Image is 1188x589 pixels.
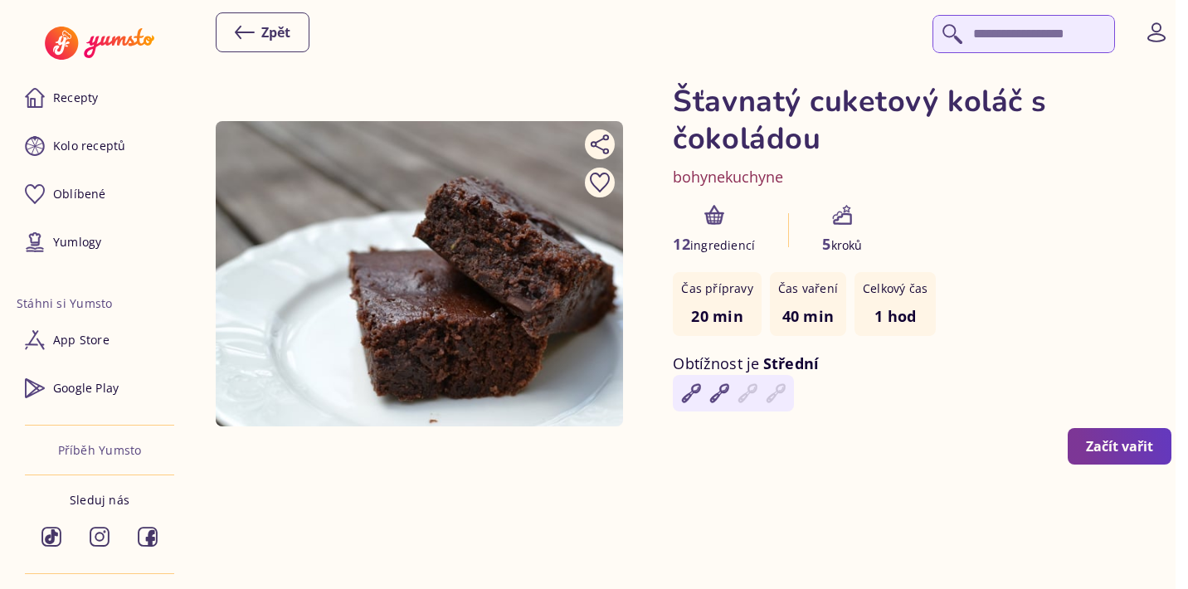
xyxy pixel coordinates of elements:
[235,22,290,42] div: Zpět
[673,166,783,188] a: bohynekuchyne
[1086,437,1153,455] div: Začít vařit
[863,280,928,297] p: Celkový čas
[782,306,835,326] span: 40 min
[17,126,183,166] a: Kolo receptů
[53,234,101,251] p: Yumlogy
[53,186,106,202] p: Oblíbené
[53,90,98,106] p: Recepty
[45,27,153,60] img: Yumsto logo
[17,78,183,118] a: Recepty
[53,138,126,154] p: Kolo receptů
[53,332,110,348] p: App Store
[17,320,183,360] a: App Store
[673,233,755,256] p: ingrediencí
[822,233,862,256] p: kroků
[216,12,309,52] button: Zpět
[216,121,623,427] img: undefined
[17,222,183,262] a: Yumlogy
[53,380,119,397] p: Google Play
[17,174,183,214] a: Oblíbené
[58,442,142,459] a: Příběh Yumsto
[17,368,183,408] a: Google Play
[691,306,743,326] span: 20 min
[822,234,830,254] span: 5
[673,234,690,254] span: 12
[874,306,916,326] span: 1 hod
[778,280,838,297] p: Čas vaření
[681,280,753,297] p: Čas přípravy
[673,83,1171,158] h1: Šťavnatý cuketový koláč s čokoládou
[763,353,820,373] span: Střední
[70,492,129,509] p: Sleduj nás
[673,353,759,375] p: Obtížnost je
[1068,428,1171,465] button: Začít vařit
[17,295,183,312] li: Stáhni si Yumsto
